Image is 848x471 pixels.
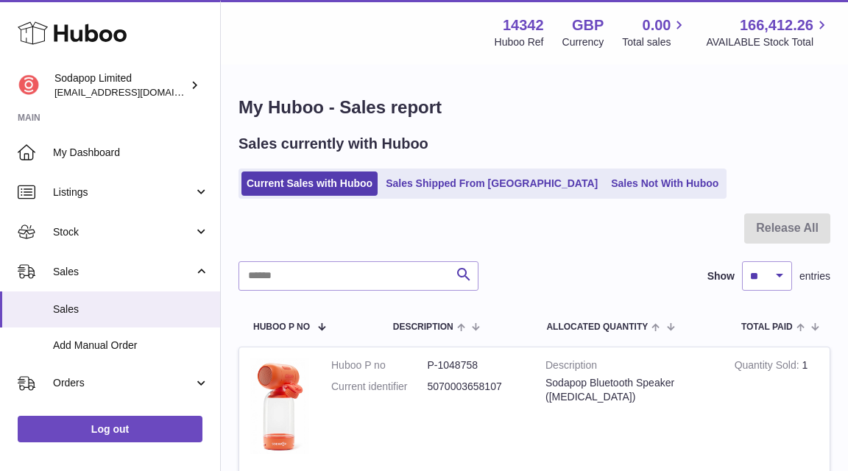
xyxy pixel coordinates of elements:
[706,35,830,49] span: AVAILABLE Stock Total
[381,171,603,196] a: Sales Shipped From [GEOGRAPHIC_DATA]
[54,86,216,98] span: [EMAIL_ADDRESS][DOMAIN_NAME]
[606,171,724,196] a: Sales Not With Huboo
[545,376,713,404] div: Sodapop Bluetooth Speaker ([MEDICAL_DATA])
[53,302,209,316] span: Sales
[622,35,688,49] span: Total sales
[53,376,194,390] span: Orders
[428,380,524,394] dd: 5070003658107
[18,416,202,442] a: Log out
[735,359,802,375] strong: Quantity Sold
[707,269,735,283] label: Show
[724,347,830,469] td: 1
[393,322,453,332] span: Description
[53,185,194,199] span: Listings
[546,322,648,332] span: ALLOCATED Quantity
[241,171,378,196] a: Current Sales with Huboo
[572,15,604,35] strong: GBP
[562,35,604,49] div: Currency
[706,15,830,49] a: 166,412.26 AVAILABLE Stock Total
[503,15,544,35] strong: 14342
[53,265,194,279] span: Sales
[495,35,544,49] div: Huboo Ref
[53,339,209,353] span: Add Manual Order
[239,96,830,119] h1: My Huboo - Sales report
[54,71,187,99] div: Sodapop Limited
[53,225,194,239] span: Stock
[331,380,428,394] dt: Current identifier
[799,269,830,283] span: entries
[331,358,428,372] dt: Huboo P no
[740,15,813,35] span: 166,412.26
[741,322,793,332] span: Total paid
[53,146,209,160] span: My Dashboard
[18,74,40,96] img: cheese@online.no
[545,358,713,376] strong: Description
[428,358,524,372] dd: P-1048758
[253,322,310,332] span: Huboo P no
[250,358,309,454] img: 143421756564937.jpg
[643,15,671,35] span: 0.00
[622,15,688,49] a: 0.00 Total sales
[239,134,428,154] h2: Sales currently with Huboo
